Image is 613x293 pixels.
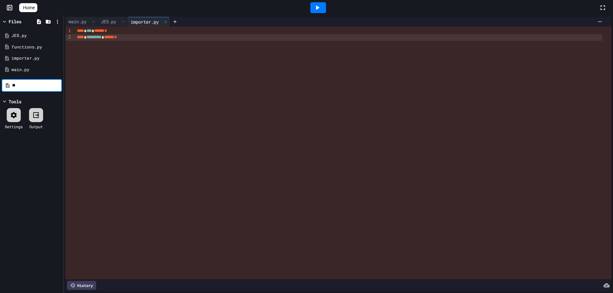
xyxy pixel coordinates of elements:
div: Files [9,18,21,25]
div: JES.py [98,18,119,25]
div: JES.py [11,33,61,39]
div: functions.py [11,44,61,50]
div: importer.py [127,18,162,25]
div: 2 [65,34,72,40]
a: Home [19,3,37,12]
div: main.py [11,67,61,73]
div: JES.py [98,17,127,26]
div: Tools [9,98,21,105]
div: main.py [65,18,90,25]
div: History [67,281,96,290]
div: Output [29,124,43,129]
div: importer.py [11,55,61,62]
div: importer.py [127,17,170,26]
div: 1 [65,28,72,34]
div: Settings [5,124,23,129]
span: Home [23,4,35,11]
div: main.py [65,17,98,26]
